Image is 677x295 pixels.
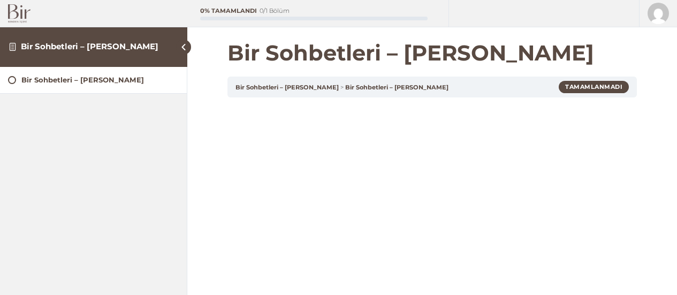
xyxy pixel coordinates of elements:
a: Bir Sohbetleri – [PERSON_NAME] [345,84,448,91]
h1: Bir Sohbetleri – [PERSON_NAME] [227,40,637,66]
div: Tamamlanmadı [559,81,629,93]
a: Bir Sohbetleri – [PERSON_NAME] [235,84,339,91]
img: Bir Logo [8,4,31,23]
a: Bir Sohbetleri – [PERSON_NAME] [21,41,158,51]
a: Bir Sohbetleri – [PERSON_NAME] [8,75,179,85]
div: 0% Tamamlandı [200,8,257,14]
div: 0/1 Bölüm [260,8,290,14]
div: Bir Sohbetleri – [PERSON_NAME] [21,75,179,85]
